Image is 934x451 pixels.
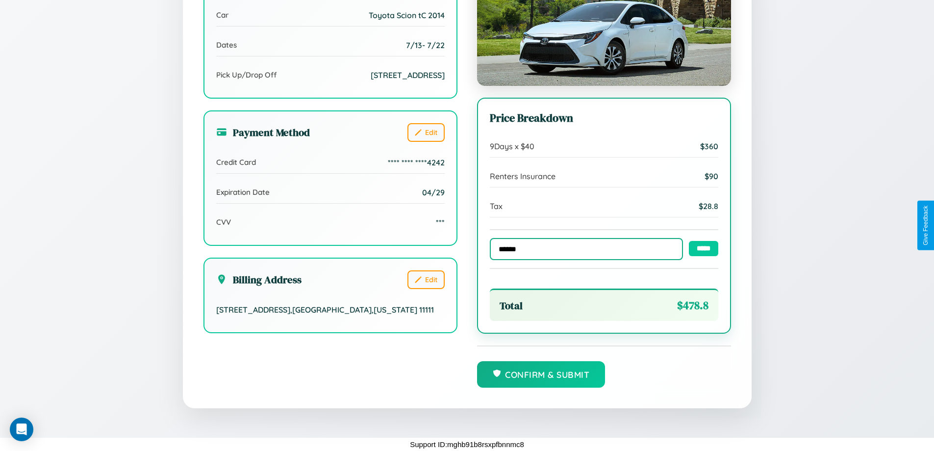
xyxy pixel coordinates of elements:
span: 7 / 13 - 7 / 22 [406,40,445,50]
p: Support ID: mghb91b8rsxpfbnnmc8 [410,438,524,451]
button: Confirm & Submit [477,361,606,388]
div: Open Intercom Messenger [10,418,33,441]
span: $ 360 [700,141,718,151]
h3: Billing Address [216,272,302,287]
span: $ 28.8 [699,201,718,211]
span: Tax [490,201,503,211]
span: Credit Card [216,158,256,167]
div: Give Feedback [922,206,929,245]
span: [STREET_ADDRESS] [371,70,445,80]
button: Edit [407,270,445,289]
span: $ 90 [705,171,718,181]
span: Dates [216,40,237,50]
span: Renters Insurance [490,171,555,181]
button: Edit [407,123,445,142]
span: Total [500,298,523,313]
span: [STREET_ADDRESS] , [GEOGRAPHIC_DATA] , [US_STATE] 11111 [216,305,434,315]
span: 04/29 [422,187,445,197]
span: Expiration Date [216,187,270,197]
span: Pick Up/Drop Off [216,70,277,80]
span: Toyota Scion tC 2014 [369,10,445,20]
span: Car [216,10,228,20]
span: 9 Days x $ 40 [490,141,534,151]
h3: Payment Method [216,125,310,139]
h3: Price Breakdown [490,110,718,126]
span: $ 478.8 [677,298,708,313]
span: CVV [216,217,231,227]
